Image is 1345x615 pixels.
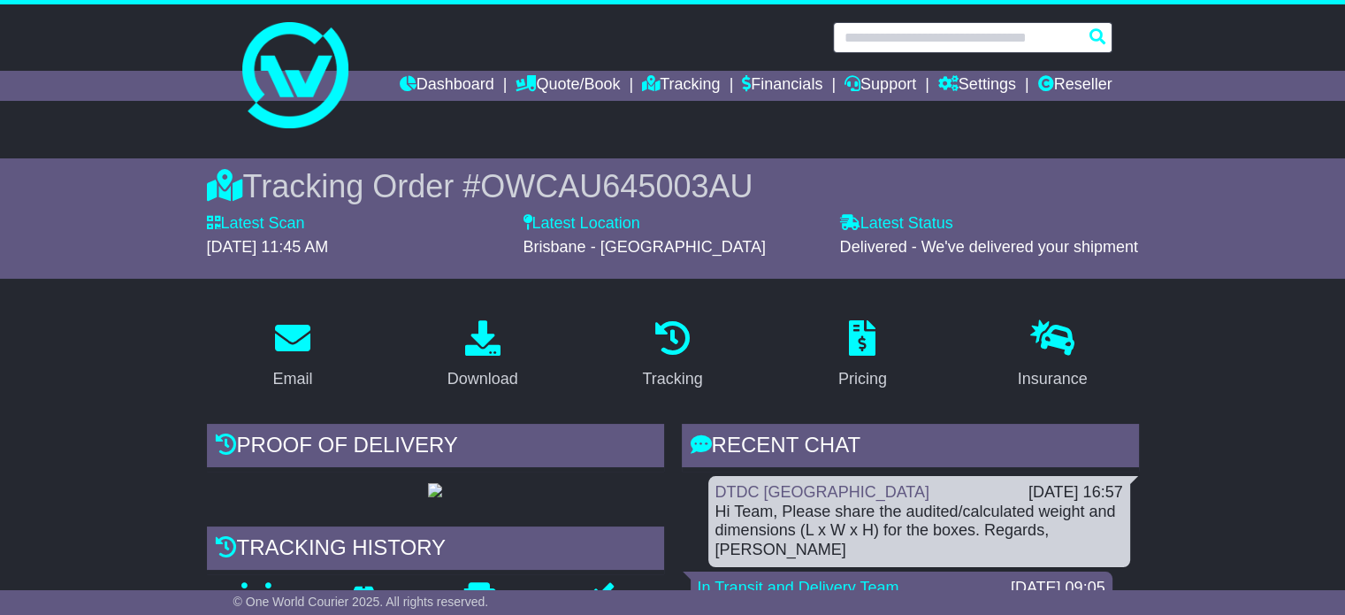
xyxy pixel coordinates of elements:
span: Delivered - We've delivered your shipment [840,238,1138,256]
div: RECENT CHAT [682,424,1139,472]
span: © One World Courier 2025. All rights reserved. [233,595,489,609]
a: In Transit and Delivery Team [698,579,899,596]
div: Download [447,367,518,391]
div: [DATE] 16:57 [1028,483,1123,503]
a: Email [261,314,324,397]
a: Support [844,71,916,101]
div: Tracking history [207,527,664,574]
a: Reseller [1037,71,1112,101]
label: Latest Location [523,214,640,234]
div: [DATE] 09:05 [1011,579,1105,598]
label: Latest Scan [207,214,305,234]
div: Email [272,367,312,391]
div: Tracking Order # [207,167,1139,205]
label: Latest Status [840,214,953,234]
a: Dashboard [400,71,494,101]
a: Financials [742,71,822,101]
div: Hi Team, Please share the audited/calculated weight and dimensions (L x W x H) for the boxes. Reg... [715,503,1123,560]
div: Tracking [642,367,702,391]
div: Pricing [838,367,887,391]
a: Pricing [827,314,898,397]
a: Tracking [642,71,720,101]
a: Download [436,314,530,397]
span: Brisbane - [GEOGRAPHIC_DATA] [523,238,766,256]
a: Insurance [1006,314,1099,397]
a: Tracking [630,314,714,397]
div: Insurance [1018,367,1088,391]
a: DTDC [GEOGRAPHIC_DATA] [715,483,929,501]
img: GetPodImage [428,483,442,497]
a: Settings [938,71,1016,101]
div: Proof of Delivery [207,424,664,472]
span: OWCAU645003AU [480,168,753,204]
a: Quote/Book [516,71,620,101]
span: [DATE] 11:45 AM [207,238,329,256]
